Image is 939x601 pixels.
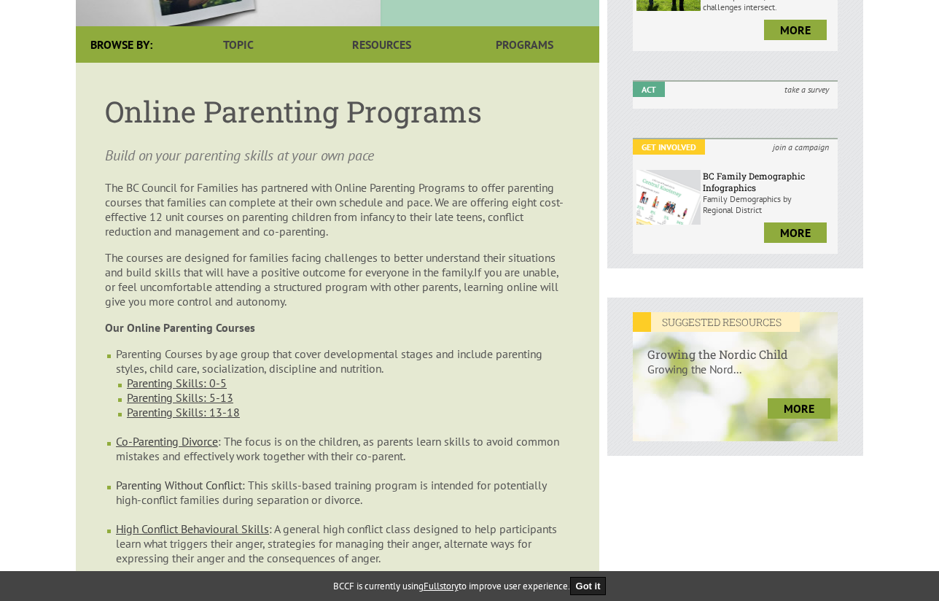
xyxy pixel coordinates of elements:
[768,398,830,419] a: more
[764,139,838,155] i: join a campaign
[633,312,800,332] em: SUGGESTED RESOURCES
[116,521,269,536] a: High Conflict Behavioural Skills
[127,405,240,419] a: Parenting Skills: 13-18
[105,145,570,166] p: Build on your parenting skills at your own pace
[633,362,838,391] p: Growing the Nord...
[453,26,596,63] a: Programs
[424,580,459,592] a: Fullstory
[105,92,570,131] h1: Online Parenting Programs
[127,376,227,390] a: Parenting Skills: 0-5
[116,434,218,449] a: Co-Parenting Divorce
[633,139,705,155] em: Get Involved
[116,346,570,434] li: Parenting Courses by age group that cover developmental stages and include parenting styles, chil...
[105,320,255,335] strong: Our Online Parenting Courses
[764,222,827,243] a: more
[116,434,570,478] li: : The focus is on the children, as parents learn skills to avoid common mistakes and effectively ...
[127,390,233,405] a: Parenting Skills: 5-13
[105,250,570,309] p: The courses are designed for families facing challenges to better understand their situations and...
[776,82,838,97] i: take a survey
[633,82,665,97] em: Act
[116,521,570,580] li: : A general high conflict class designed to help participants learn what triggers their anger, st...
[116,478,570,521] li: : This skills-based training program is intended for potentially high-conflict families during se...
[764,20,827,40] a: more
[703,170,834,193] h6: BC Family Demographic Infographics
[167,26,310,63] a: Topic
[116,478,242,492] a: Parenting Without Conflict
[310,26,453,63] a: Resources
[105,180,570,239] p: The BC Council for Families has partnered with Online Parenting Programs to offer parenting cours...
[105,265,558,309] span: If you are unable, or feel uncomfortable attending a structured program with other parents, learn...
[703,193,834,215] p: Family Demographics by Regional District
[633,332,838,362] h6: Growing the Nordic Child
[570,577,607,595] button: Got it
[76,26,167,63] div: Browse By:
